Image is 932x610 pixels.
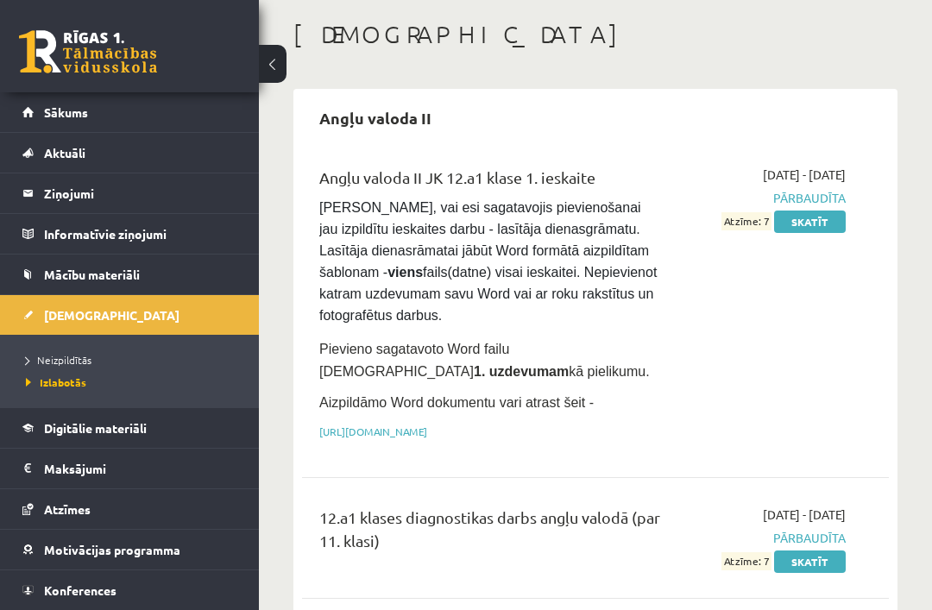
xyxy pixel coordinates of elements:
[302,97,449,138] h2: Angļu valoda II
[387,265,423,280] strong: viens
[26,352,242,368] a: Neizpildītās
[44,501,91,517] span: Atzīmes
[26,353,91,367] span: Neizpildītās
[319,395,594,410] span: Aizpildāmo Word dokumentu vari atrast šeit -
[19,30,157,73] a: Rīgas 1. Tālmācības vidusskola
[44,542,180,557] span: Motivācijas programma
[763,166,846,184] span: [DATE] - [DATE]
[44,449,237,488] legend: Maksājumi
[22,133,237,173] a: Aktuāli
[22,449,237,488] a: Maksājumi
[474,364,569,379] strong: 1. uzdevumam
[44,582,116,598] span: Konferences
[22,92,237,132] a: Sākums
[319,342,650,379] span: Pievieno sagatavoto Word failu [DEMOGRAPHIC_DATA] kā pielikumu.
[44,267,140,282] span: Mācību materiāli
[319,424,427,438] a: [URL][DOMAIN_NAME]
[319,200,661,323] span: [PERSON_NAME], vai esi sagatavojis pievienošanai jau izpildītu ieskaites darbu - lasītāja dienasg...
[721,552,771,570] span: Atzīme: 7
[26,375,86,389] span: Izlabotās
[44,307,179,323] span: [DEMOGRAPHIC_DATA]
[44,420,147,436] span: Digitālie materiāli
[22,255,237,294] a: Mācību materiāli
[293,20,897,49] h1: [DEMOGRAPHIC_DATA]
[721,212,771,230] span: Atzīme: 7
[22,295,237,335] a: [DEMOGRAPHIC_DATA]
[774,211,846,233] a: Skatīt
[22,408,237,448] a: Digitālie materiāli
[44,104,88,120] span: Sākums
[44,145,85,160] span: Aktuāli
[22,173,237,213] a: Ziņojumi
[22,489,237,529] a: Atzīmes
[26,374,242,390] a: Izlabotās
[319,506,662,561] div: 12.a1 klases diagnostikas darbs angļu valodā (par 11. klasi)
[22,570,237,610] a: Konferences
[44,214,237,254] legend: Informatīvie ziņojumi
[774,550,846,573] a: Skatīt
[319,166,662,198] div: Angļu valoda II JK 12.a1 klase 1. ieskaite
[688,189,846,207] span: Pārbaudīta
[763,506,846,524] span: [DATE] - [DATE]
[688,529,846,547] span: Pārbaudīta
[22,530,237,569] a: Motivācijas programma
[22,214,237,254] a: Informatīvie ziņojumi
[44,173,237,213] legend: Ziņojumi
